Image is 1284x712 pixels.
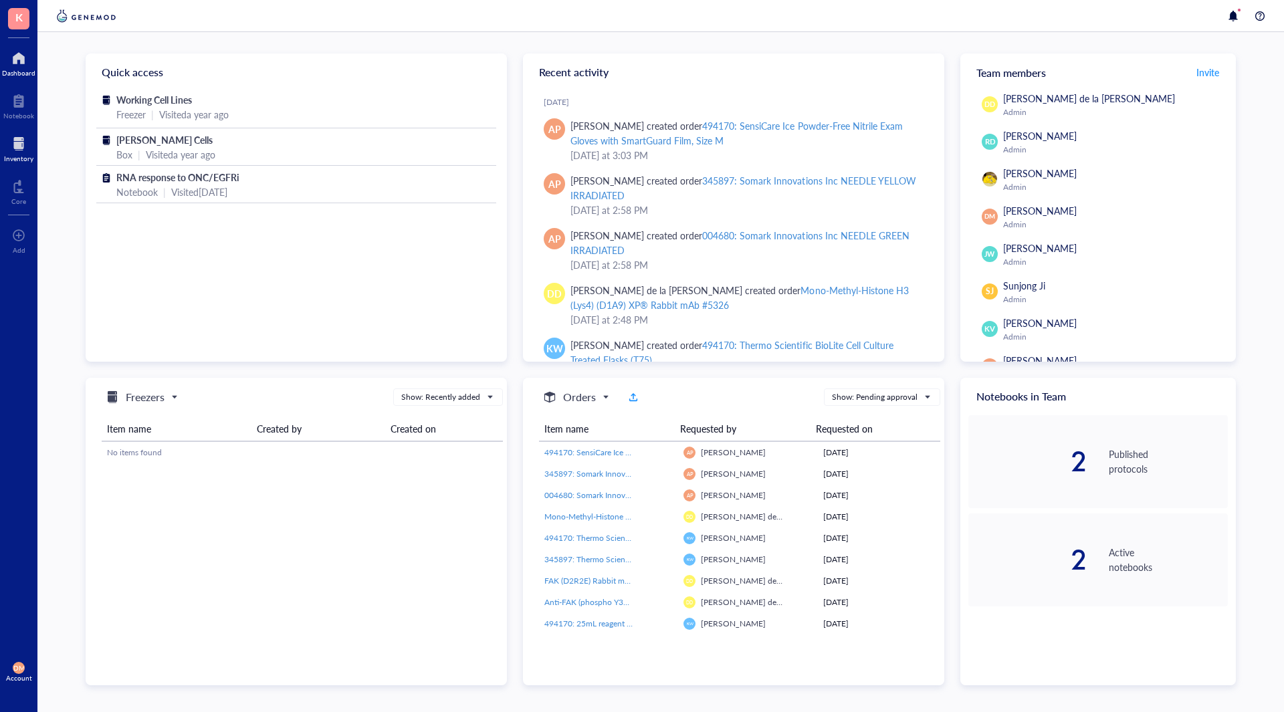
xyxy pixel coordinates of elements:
[823,575,935,587] div: [DATE]
[570,283,923,312] div: [PERSON_NAME] de la [PERSON_NAME] created order
[548,122,561,136] span: AP
[548,231,561,246] span: AP
[1003,204,1077,217] span: [PERSON_NAME]
[11,176,26,205] a: Core
[701,447,766,458] span: [PERSON_NAME]
[2,69,35,77] div: Dashboard
[544,554,673,566] a: 345897: Thermo Scientific™ BioLite™ Cell Culture Treated Flasks (25cm2) T25
[686,471,693,477] span: AP
[1003,144,1222,155] div: Admin
[544,468,673,480] a: 345897: Somark Innovations Inc NEEDLE YELLOW IRRADIATED
[570,173,923,203] div: [PERSON_NAME] created order
[982,172,997,187] img: da48f3c6-a43e-4a2d-aade-5eac0d93827f.jpeg
[686,449,693,455] span: AP
[159,107,229,122] div: Visited a year ago
[102,417,251,441] th: Item name
[570,228,923,257] div: [PERSON_NAME] created order
[570,119,903,147] div: 494170: SensiCare Ice Powder-Free Nitrile Exam Gloves with SmartGuard Film, Size M
[832,391,918,403] div: Show: Pending approval
[984,212,995,221] span: DM
[1196,62,1220,83] button: Invite
[6,674,32,682] div: Account
[544,468,774,479] span: 345897: Somark Innovations Inc NEEDLE YELLOW IRRADIATED
[1003,166,1077,180] span: [PERSON_NAME]
[534,168,934,223] a: AP[PERSON_NAME] created order345897: Somark Innovations Inc NEEDLE YELLOW IRRADIATED[DATE] at 2:5...
[53,8,119,24] img: genemod-logo
[968,448,1087,475] div: 2
[686,600,693,605] span: DD
[544,511,772,522] span: Mono-Methyl-Histone H3 (Lys4) (D1A9) XP® Rabbit mAb #5326
[547,286,562,301] span: DD
[811,417,930,441] th: Requested on
[823,489,935,501] div: [DATE]
[686,557,693,562] span: KW
[960,378,1236,415] div: Notebooks in Team
[11,197,26,205] div: Core
[544,532,780,544] span: 494170: Thermo Scientific BioLite Cell Culture Treated Flasks (T75)
[1003,129,1077,142] span: [PERSON_NAME]
[544,489,673,501] a: 004680: Somark Innovations Inc NEEDLE GREEN IRRADIATED
[251,417,385,441] th: Created by
[544,596,730,608] span: Anti-FAK (phospho Y397) antibody [EP2160Y] 20 uL
[823,511,935,523] div: [DATE]
[701,596,851,608] span: [PERSON_NAME] de la [PERSON_NAME]
[523,53,944,91] div: Recent activity
[3,112,34,120] div: Notebook
[701,554,766,565] span: [PERSON_NAME]
[151,107,154,122] div: |
[107,447,498,459] div: No items found
[544,532,673,544] a: 494170: Thermo Scientific BioLite Cell Culture Treated Flasks (T75)
[146,147,215,162] div: Visited a year ago
[570,338,923,367] div: [PERSON_NAME] created order
[544,575,673,587] a: FAK (D2R2E) Rabbit mAb #13009
[116,93,192,106] span: Working Cell Lines
[984,324,994,335] span: KV
[544,97,934,108] div: [DATE]
[544,511,673,523] a: Mono-Methyl-Histone H3 (Lys4) (D1A9) XP® Rabbit mAb #5326
[570,148,923,162] div: [DATE] at 3:03 PM
[544,489,768,501] span: 004680: Somark Innovations Inc NEEDLE GREEN IRRADIATED
[4,154,33,162] div: Inventory
[539,417,675,441] th: Item name
[686,514,693,519] span: DD
[984,99,995,110] span: DD
[823,618,935,630] div: [DATE]
[544,618,809,629] span: 494170: 25mL reagent reservoir - individually wrapped, sterile (case of 100)
[1196,66,1219,79] span: Invite
[1109,447,1228,476] div: Published protocols
[823,447,935,459] div: [DATE]
[701,575,851,586] span: [PERSON_NAME] de la [PERSON_NAME]
[1003,182,1222,193] div: Admin
[1003,332,1222,342] div: Admin
[544,447,673,459] a: 494170: SensiCare Ice Powder-Free Nitrile Exam Gloves with SmartGuard Film, Size M
[968,546,1087,573] div: 2
[86,53,507,91] div: Quick access
[534,223,934,277] a: AP[PERSON_NAME] created order004680: Somark Innovations Inc NEEDLE GREEN IRRADIATED[DATE] at 2:58 PM
[126,389,165,405] h5: Freezers
[701,532,766,544] span: [PERSON_NAME]
[823,596,935,608] div: [DATE]
[4,133,33,162] a: Inventory
[1003,257,1222,267] div: Admin
[544,596,673,608] a: Anti-FAK (phospho Y397) antibody [EP2160Y] 20 uL
[686,621,693,626] span: KW
[570,203,923,217] div: [DATE] at 2:58 PM
[116,147,132,162] div: Box
[563,389,596,405] h5: Orders
[163,185,166,199] div: |
[675,417,811,441] th: Requested by
[1003,219,1222,230] div: Admin
[171,185,227,199] div: Visited [DATE]
[116,185,158,199] div: Notebook
[701,468,766,479] span: [PERSON_NAME]
[823,468,935,480] div: [DATE]
[570,118,923,148] div: [PERSON_NAME] created order
[984,136,995,148] span: RD
[116,170,239,184] span: RNA response to ONC/EGFRi
[570,174,916,202] div: 345897: Somark Innovations Inc NEEDLE YELLOW IRRADIATED
[701,511,851,522] span: [PERSON_NAME] de la [PERSON_NAME]
[986,285,994,298] span: SJ
[548,176,561,191] span: AP
[686,492,693,498] span: AP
